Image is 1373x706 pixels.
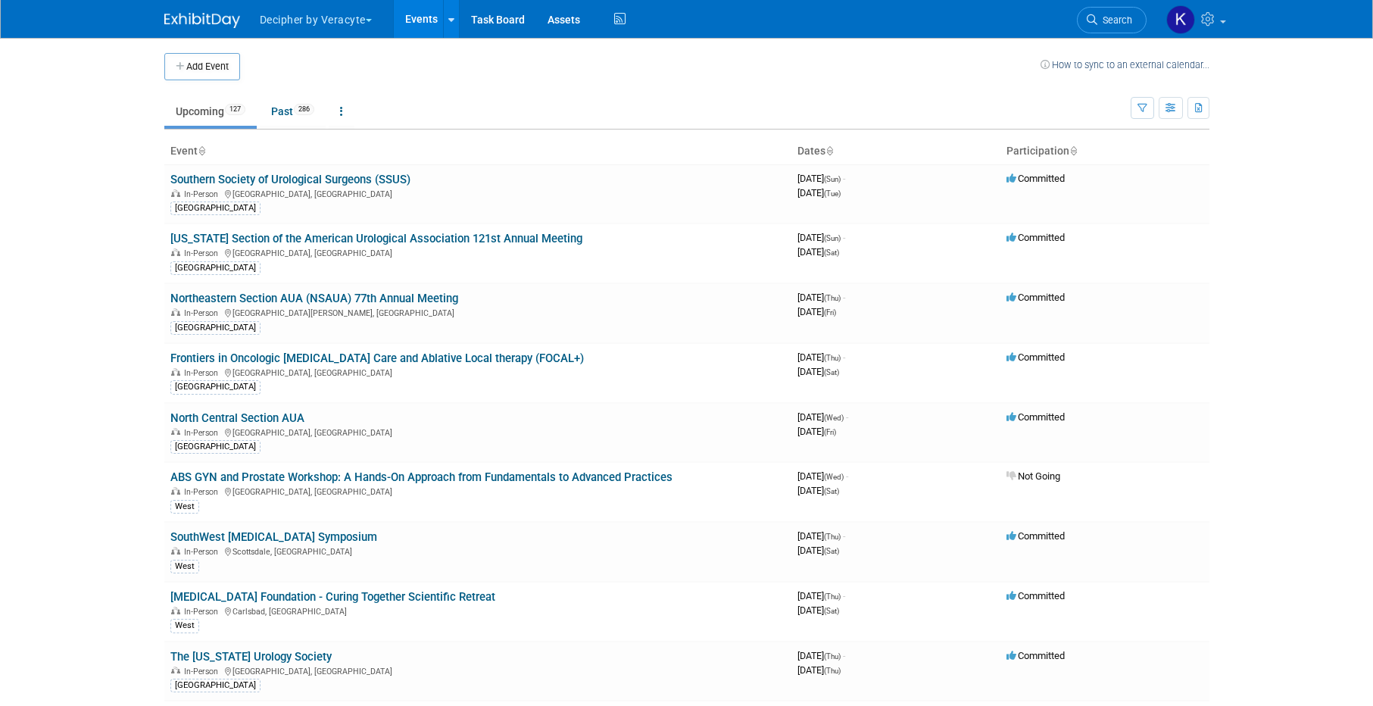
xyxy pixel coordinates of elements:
[797,246,839,258] span: [DATE]
[170,292,458,305] a: Northeastern Section AUA (NSAUA) 77th Annual Meeting
[824,547,839,555] span: (Sat)
[824,414,844,422] span: (Wed)
[797,173,845,184] span: [DATE]
[170,321,261,335] div: [GEOGRAPHIC_DATA]
[170,426,785,438] div: [GEOGRAPHIC_DATA], [GEOGRAPHIC_DATA]
[170,440,261,454] div: [GEOGRAPHIC_DATA]
[824,354,841,362] span: (Thu)
[184,607,223,617] span: In-Person
[797,470,848,482] span: [DATE]
[797,650,845,661] span: [DATE]
[171,607,180,614] img: In-Person Event
[170,246,785,258] div: [GEOGRAPHIC_DATA], [GEOGRAPHIC_DATA]
[198,145,205,157] a: Sort by Event Name
[170,187,785,199] div: [GEOGRAPHIC_DATA], [GEOGRAPHIC_DATA]
[170,590,495,604] a: [MEDICAL_DATA] Foundation - Curing Together Scientific Retreat
[164,97,257,126] a: Upcoming127
[164,13,240,28] img: ExhibitDay
[225,104,245,115] span: 127
[184,487,223,497] span: In-Person
[1166,5,1195,34] img: Keirsten Davis
[824,592,841,601] span: (Thu)
[171,368,180,376] img: In-Person Event
[171,487,180,495] img: In-Person Event
[846,411,848,423] span: -
[294,104,314,115] span: 286
[170,351,584,365] a: Frontiers in Oncologic [MEDICAL_DATA] Care and Ablative Local therapy (FOCAL+)
[797,426,836,437] span: [DATE]
[170,306,785,318] div: [GEOGRAPHIC_DATA][PERSON_NAME], [GEOGRAPHIC_DATA]
[170,366,785,378] div: [GEOGRAPHIC_DATA], [GEOGRAPHIC_DATA]
[843,173,845,184] span: -
[170,380,261,394] div: [GEOGRAPHIC_DATA]
[1097,14,1132,26] span: Search
[170,650,332,664] a: The [US_STATE] Urology Society
[170,232,582,245] a: [US_STATE] Section of the American Urological Association 121st Annual Meeting
[797,366,839,377] span: [DATE]
[171,308,180,316] img: In-Person Event
[170,664,785,676] div: [GEOGRAPHIC_DATA], [GEOGRAPHIC_DATA]
[171,189,180,197] img: In-Person Event
[170,560,199,573] div: West
[846,470,848,482] span: -
[824,667,841,675] span: (Thu)
[791,139,1000,164] th: Dates
[797,545,839,556] span: [DATE]
[797,485,839,496] span: [DATE]
[797,530,845,542] span: [DATE]
[1006,470,1060,482] span: Not Going
[170,619,199,633] div: West
[184,667,223,676] span: In-Person
[170,530,377,544] a: SouthWest [MEDICAL_DATA] Symposium
[170,201,261,215] div: [GEOGRAPHIC_DATA]
[1000,139,1209,164] th: Participation
[171,248,180,256] img: In-Person Event
[824,175,841,183] span: (Sun)
[843,351,845,363] span: -
[797,292,845,303] span: [DATE]
[824,248,839,257] span: (Sat)
[843,292,845,303] span: -
[1041,59,1209,70] a: How to sync to an external calendar...
[824,234,841,242] span: (Sun)
[843,650,845,661] span: -
[170,261,261,275] div: [GEOGRAPHIC_DATA]
[797,351,845,363] span: [DATE]
[824,368,839,376] span: (Sat)
[184,368,223,378] span: In-Person
[824,652,841,661] span: (Thu)
[797,604,839,616] span: [DATE]
[797,590,845,601] span: [DATE]
[170,485,785,497] div: [GEOGRAPHIC_DATA], [GEOGRAPHIC_DATA]
[170,679,261,692] div: [GEOGRAPHIC_DATA]
[1006,292,1065,303] span: Committed
[824,428,836,436] span: (Fri)
[824,607,839,615] span: (Sat)
[1006,590,1065,601] span: Committed
[170,545,785,557] div: Scottsdale, [GEOGRAPHIC_DATA]
[797,187,841,198] span: [DATE]
[171,428,180,436] img: In-Person Event
[824,294,841,302] span: (Thu)
[171,667,180,674] img: In-Person Event
[164,139,791,164] th: Event
[1006,351,1065,363] span: Committed
[824,487,839,495] span: (Sat)
[1006,173,1065,184] span: Committed
[1006,411,1065,423] span: Committed
[184,189,223,199] span: In-Person
[797,306,836,317] span: [DATE]
[824,189,841,198] span: (Tue)
[843,530,845,542] span: -
[170,604,785,617] div: Carlsbad, [GEOGRAPHIC_DATA]
[171,547,180,554] img: In-Person Event
[1006,232,1065,243] span: Committed
[797,232,845,243] span: [DATE]
[1069,145,1077,157] a: Sort by Participation Type
[824,308,836,317] span: (Fri)
[184,308,223,318] span: In-Person
[824,473,844,481] span: (Wed)
[824,533,841,541] span: (Thu)
[170,500,199,514] div: West
[797,411,848,423] span: [DATE]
